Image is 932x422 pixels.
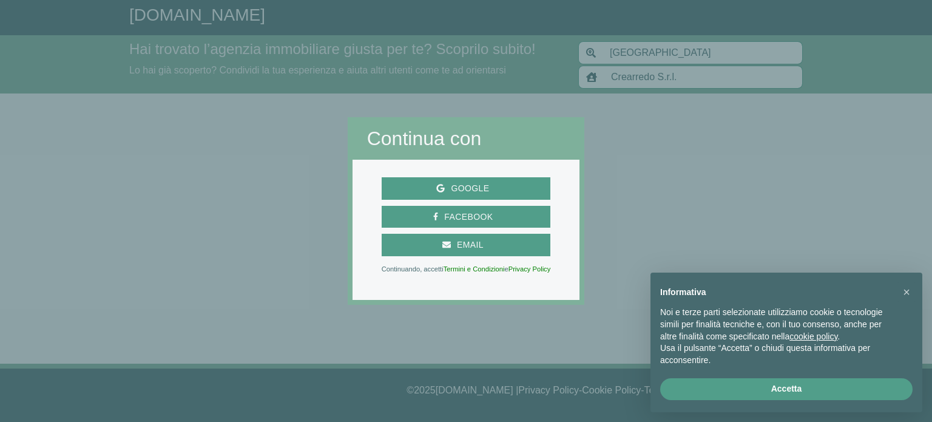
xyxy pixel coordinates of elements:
[660,307,893,342] p: Noi e terze parti selezionate utilizziamo cookie o tecnologie simili per finalità tecniche e, con...
[897,282,916,302] button: Chiudi questa informativa
[451,237,490,253] span: Email
[660,287,893,298] h2: Informativa
[445,181,495,196] span: Google
[382,266,551,272] p: Continuando, accetti e
[382,177,551,200] button: Google
[789,332,837,341] a: cookie policy - il link si apre in una nuova scheda
[903,285,910,299] span: ×
[660,342,893,366] p: Usa il pulsante “Accetta” o chiudi questa informativa per acconsentire.
[382,206,551,228] button: Facebook
[444,265,505,273] a: Termini e Condizioni
[660,378,913,400] button: Accetta
[438,209,499,225] span: Facebook
[367,127,566,150] h2: Continua con
[382,234,551,256] button: Email
[508,265,551,273] a: Privacy Policy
